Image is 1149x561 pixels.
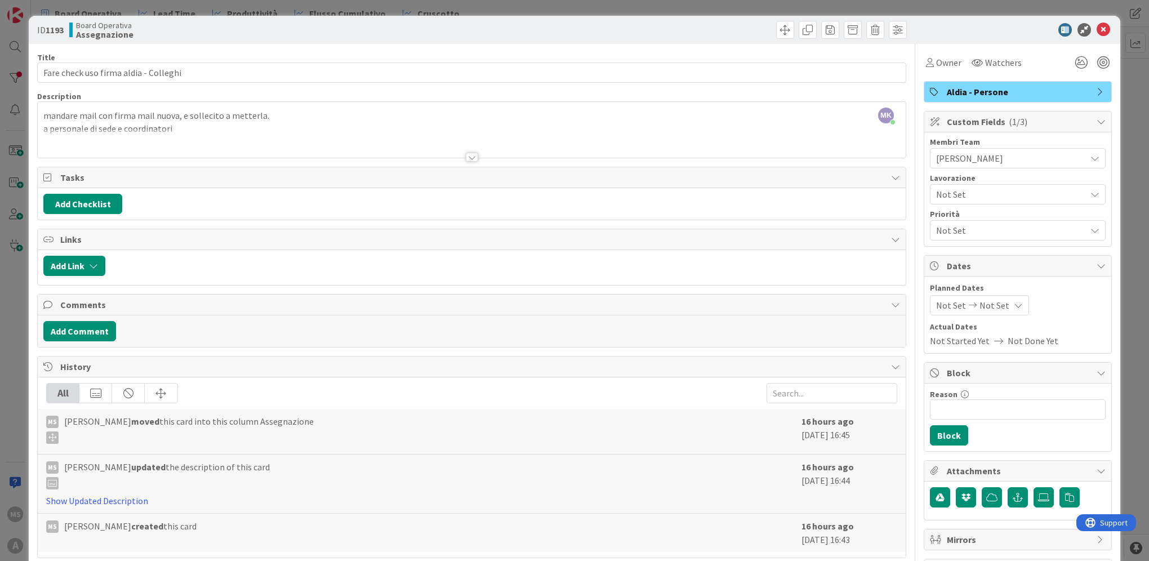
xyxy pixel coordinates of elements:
[801,460,897,507] div: [DATE] 16:44
[37,52,55,63] label: Title
[37,91,81,101] span: Description
[64,519,197,533] span: [PERSON_NAME] this card
[936,152,1086,165] span: [PERSON_NAME]
[930,282,1106,294] span: Planned Dates
[43,194,122,214] button: Add Checklist
[979,299,1009,312] span: Not Set
[1009,116,1027,127] span: ( 1/3 )
[930,334,990,348] span: Not Started Yet
[37,63,906,83] input: type card name here...
[936,224,1086,237] span: Not Set
[801,520,854,532] b: 16 hours ago
[60,171,885,184] span: Tasks
[947,464,1091,478] span: Attachments
[1008,334,1058,348] span: Not Done Yet
[930,174,1106,182] div: Lavorazione
[60,298,885,311] span: Comments
[985,56,1022,69] span: Watchers
[801,416,854,427] b: 16 hours ago
[930,425,968,446] button: Block
[46,461,59,474] div: MS
[947,85,1091,99] span: Aldia - Persone
[37,23,64,37] span: ID
[76,21,133,30] span: Board Operativa
[46,416,59,428] div: MS
[947,533,1091,546] span: Mirrors
[930,210,1106,218] div: Priorità
[930,321,1106,333] span: Actual Dates
[60,360,885,373] span: History
[43,122,900,135] p: a personale di sede e coordinatori
[43,256,105,276] button: Add Link
[43,109,900,122] p: mandare mail con firma mail nuova, e sollecito a metterla.
[47,384,79,403] div: All
[60,233,885,246] span: Links
[46,24,64,35] b: 1193
[64,460,270,489] span: [PERSON_NAME] the description of this card
[64,415,314,444] span: [PERSON_NAME] this card into this column Assegnazione
[24,2,51,15] span: Support
[46,520,59,533] div: MS
[930,389,957,399] label: Reason
[947,259,1091,273] span: Dates
[930,138,1106,146] div: Membri Team
[131,520,163,532] b: created
[936,186,1080,202] span: Not Set
[767,383,897,403] input: Search...
[936,299,966,312] span: Not Set
[131,416,159,427] b: moved
[936,56,961,69] span: Owner
[43,321,116,341] button: Add Comment
[801,415,897,448] div: [DATE] 16:45
[46,495,148,506] a: Show Updated Description
[131,461,166,473] b: updated
[801,519,897,546] div: [DATE] 16:43
[76,30,133,39] b: Assegnazione
[947,115,1091,128] span: Custom Fields
[801,461,854,473] b: 16 hours ago
[878,108,894,123] span: MK
[947,366,1091,380] span: Block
